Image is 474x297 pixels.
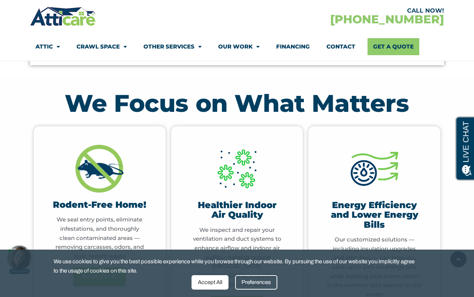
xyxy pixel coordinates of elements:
[35,38,60,55] a: Attic
[190,226,285,289] p: We inspect and repair your ventilation and duct systems to enhance airflow and indoor air quality...
[192,275,228,290] div: Accept All
[368,38,419,55] a: Get A Quote
[143,38,202,55] a: Other Services
[4,238,41,275] iframe: Chat Invitation
[77,38,127,55] a: Crawl Space
[235,275,277,290] div: Preferences
[35,38,439,55] nav: Menu
[237,8,444,14] div: CALL NOW!
[276,38,310,55] a: Financing
[54,257,415,275] span: We use cookies to give you the best possible experience while you browse through our website. By ...
[326,38,355,55] a: Contact
[52,215,147,261] p: We seal entry points, eliminate infestations, and thoroughly clean contaminated areas — removing ...
[52,200,147,210] h3: Rodent-Free Home!
[34,91,440,115] h2: We Focus on What Matters
[327,200,422,230] h3: Energy Efficiency and Lower Energy Bills
[18,6,60,15] span: Opens a chat window
[190,200,285,220] h3: Healthier Indoor Air Quality
[218,38,260,55] a: Our Work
